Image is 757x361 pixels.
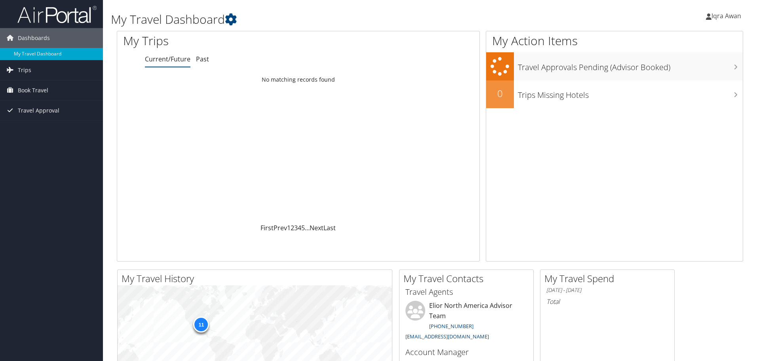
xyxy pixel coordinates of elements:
img: airportal-logo.png [17,5,97,24]
span: Trips [18,60,31,80]
a: 5 [301,223,305,232]
a: Current/Future [145,55,190,63]
a: Prev [274,223,287,232]
span: Book Travel [18,80,48,100]
a: 0Trips Missing Hotels [486,80,743,108]
a: Travel Approvals Pending (Advisor Booked) [486,52,743,80]
h2: 0 [486,87,514,100]
a: 3 [294,223,298,232]
a: [PHONE_NUMBER] [429,323,474,330]
a: Last [323,223,336,232]
a: First [261,223,274,232]
h1: My Trips [123,32,323,49]
div: 11 [193,317,209,332]
h1: My Action Items [486,32,743,49]
span: Dashboards [18,28,50,48]
a: Next [310,223,323,232]
a: [EMAIL_ADDRESS][DOMAIN_NAME] [405,333,489,340]
span: Iqra Awan [711,11,741,20]
a: Past [196,55,209,63]
li: Elior North America Advisor Team [401,301,531,343]
a: Iqra Awan [706,4,749,28]
a: 2 [291,223,294,232]
h2: My Travel Spend [544,272,674,285]
h3: Travel Agents [405,287,527,298]
h2: My Travel Contacts [403,272,533,285]
span: Travel Approval [18,101,59,120]
h1: My Travel Dashboard [111,11,536,28]
h6: [DATE] - [DATE] [546,287,668,294]
h3: Travel Approvals Pending (Advisor Booked) [518,58,743,73]
h2: My Travel History [122,272,392,285]
a: 1 [287,223,291,232]
h3: Account Manager [405,347,527,358]
a: 4 [298,223,301,232]
span: … [305,223,310,232]
h3: Trips Missing Hotels [518,86,743,101]
h6: Total [546,297,668,306]
td: No matching records found [117,73,479,87]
